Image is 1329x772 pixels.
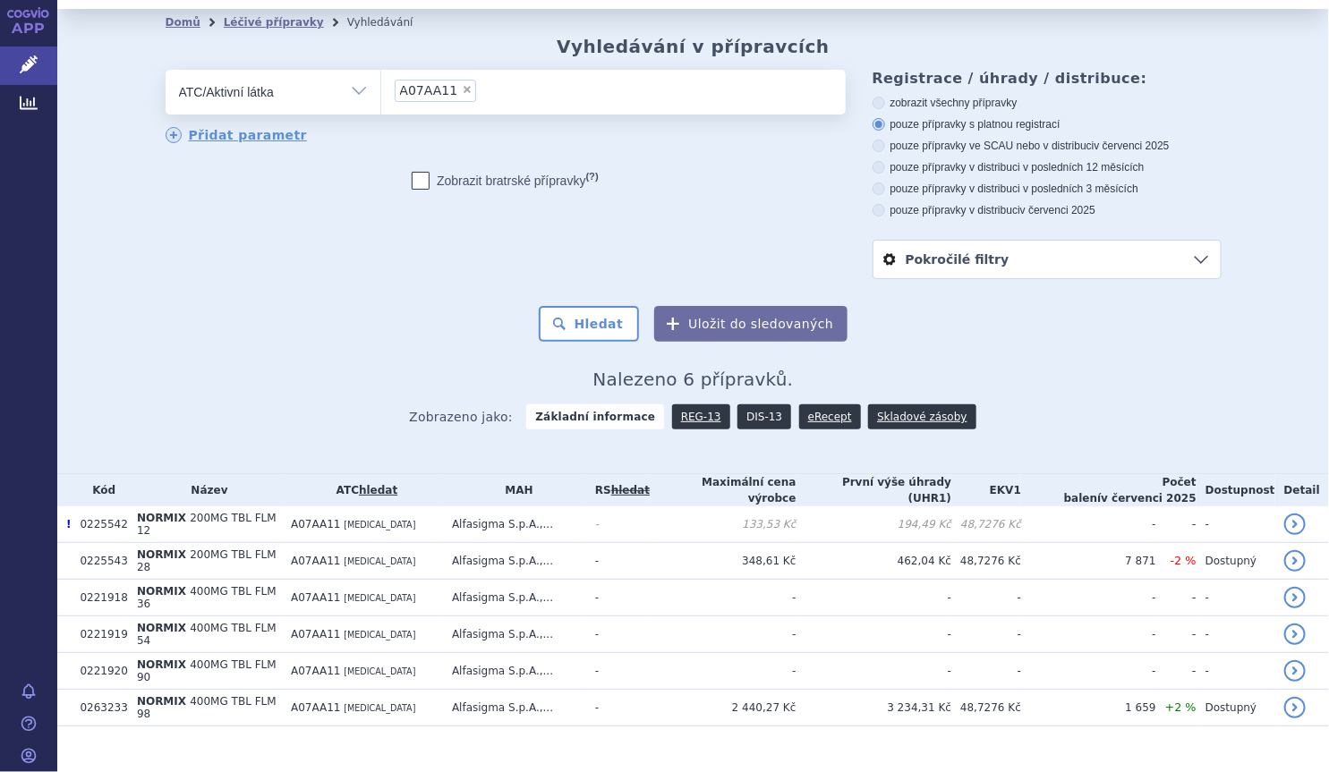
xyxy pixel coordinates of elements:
[347,9,437,36] li: Vyhledávání
[586,474,650,506] th: RS
[1284,624,1306,645] a: detail
[137,695,277,720] span: 400MG TBL FLM 98
[557,36,830,57] h2: Vyhledávání v přípravcích
[344,703,415,713] span: [MEDICAL_DATA]
[443,474,586,506] th: MAH
[443,653,586,690] td: Alfasigma S.p.A.,...
[650,474,796,506] th: Maximální cena výrobce
[797,690,952,726] td: 3 234,31 Kč
[166,127,308,143] a: Přidat parametr
[586,690,650,726] td: -
[1197,506,1275,543] td: -
[586,653,650,690] td: -
[799,404,861,429] a: eRecept
[797,543,952,580] td: 462,04 Kč
[797,506,952,543] td: 194,49 Kč
[586,580,650,616] td: -
[1197,653,1275,690] td: -
[291,518,341,530] span: A07AA11
[137,585,186,598] span: NORMIX
[1156,653,1197,690] td: -
[586,616,650,653] td: -
[71,543,127,580] td: 0225543
[951,543,1021,580] td: 48,7276 Kč
[344,593,415,603] span: [MEDICAL_DATA]
[137,512,186,524] span: NORMIX
[1156,506,1197,543] td: -
[650,543,796,580] td: 348,61 Kč
[586,506,650,543] td: -
[611,484,650,496] a: vyhledávání neobsahuje žádnou platnou referenční skupinu
[137,512,277,537] span: 200MG TBL FLM 12
[443,616,586,653] td: Alfasigma S.p.A.,...
[344,630,415,640] span: [MEDICAL_DATA]
[797,653,952,690] td: -
[137,695,186,708] span: NORMIX
[128,474,282,506] th: Název
[873,160,1222,174] label: pouze přípravky v distribuci v posledních 12 měsících
[737,404,791,429] a: DIS-13
[1021,653,1156,690] td: -
[650,506,796,543] td: 133,53 Kč
[443,506,586,543] td: Alfasigma S.p.A.,...
[1020,204,1095,216] span: v červenci 2025
[593,369,794,390] span: Nalezeno 6 přípravků.
[291,628,341,641] span: A07AA11
[1165,700,1197,714] span: +2 %
[797,580,952,616] td: -
[1171,554,1197,567] span: -2 %
[137,548,277,573] span: 200MG TBL FLM 28
[359,484,397,496] a: hledat
[400,84,458,97] span: A07AA11
[1021,543,1156,580] td: 7 871
[1021,506,1156,543] td: -
[137,548,186,561] span: NORMIX
[873,70,1222,87] h3: Registrace / úhrady / distribuce:
[291,665,341,677] span: A07AA11
[71,653,127,690] td: 0221920
[71,506,127,543] td: 0225542
[443,543,586,580] td: Alfasigma S.p.A.,...
[951,653,1021,690] td: -
[282,474,443,506] th: ATC
[797,616,952,653] td: -
[137,658,277,683] span: 400MG TBL FLM 90
[291,555,341,567] span: A07AA11
[1021,474,1197,506] th: Počet balení
[71,616,127,653] td: 0221919
[462,84,473,95] span: ×
[873,182,1222,196] label: pouze přípravky v distribuci v posledních 3 měsících
[650,690,796,726] td: 2 440,27 Kč
[412,172,599,190] label: Zobrazit bratrské přípravky
[344,556,415,566] span: [MEDICAL_DATA]
[951,690,1021,726] td: 48,7276 Kč
[166,16,200,29] a: Domů
[654,306,848,342] button: Uložit do sledovaných
[137,585,277,610] span: 400MG TBL FLM 36
[650,580,796,616] td: -
[291,591,341,604] span: A07AA11
[873,139,1222,153] label: pouze přípravky ve SCAU nebo v distribuci
[873,96,1222,110] label: zobrazit všechny přípravky
[1101,492,1196,505] span: v červenci 2025
[1156,616,1197,653] td: -
[344,666,415,676] span: [MEDICAL_DATA]
[1197,580,1275,616] td: -
[873,203,1222,217] label: pouze přípravky v distribuci
[71,690,127,726] td: 0263233
[224,16,324,29] a: Léčivé přípravky
[1197,474,1275,506] th: Dostupnost
[1021,690,1156,726] td: 1 659
[951,616,1021,653] td: -
[344,520,415,530] span: [MEDICAL_DATA]
[1197,690,1275,726] td: Dostupný
[951,580,1021,616] td: -
[868,404,975,429] a: Skladové zásoby
[539,306,640,342] button: Hledat
[481,79,491,101] input: A07AA11
[1275,474,1329,506] th: Detail
[409,404,513,429] span: Zobrazeno jako:
[1095,140,1170,152] span: v červenci 2025
[650,653,796,690] td: -
[1197,616,1275,653] td: -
